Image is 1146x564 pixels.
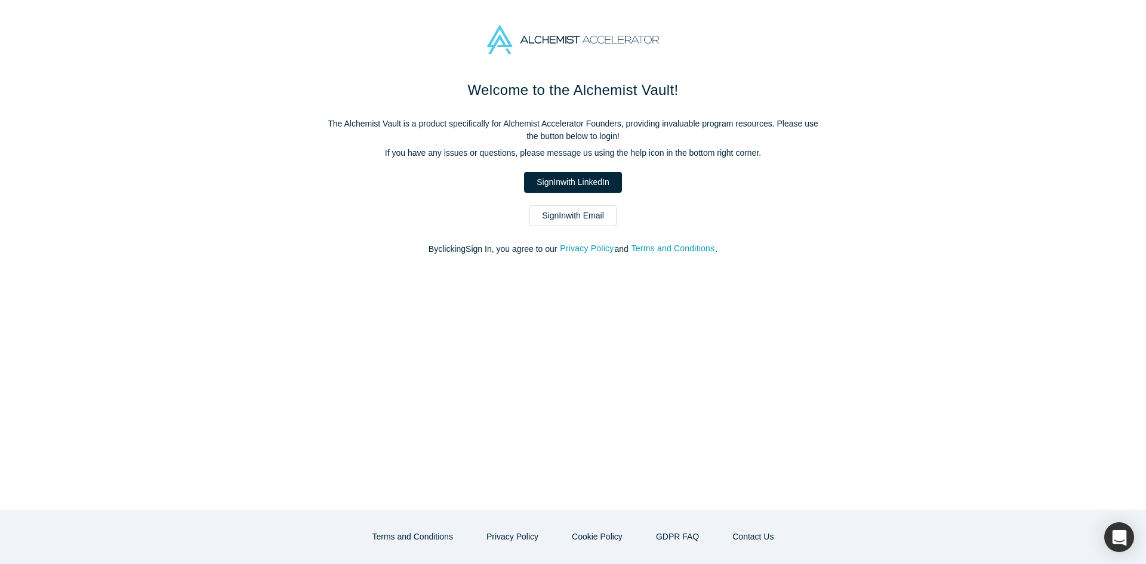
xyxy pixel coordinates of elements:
button: Contact Us [720,526,786,547]
img: Alchemist Accelerator Logo [487,25,659,54]
p: The Alchemist Vault is a product specifically for Alchemist Accelerator Founders, providing inval... [322,118,824,143]
button: Terms and Conditions [360,526,466,547]
a: SignInwith Email [529,205,617,226]
a: SignInwith LinkedIn [524,172,621,193]
button: Privacy Policy [559,242,614,255]
a: GDPR FAQ [643,526,711,547]
button: Terms and Conditions [631,242,716,255]
button: Cookie Policy [559,526,635,547]
h1: Welcome to the Alchemist Vault! [322,79,824,101]
button: Privacy Policy [474,526,551,547]
p: By clicking Sign In , you agree to our and . [322,243,824,255]
p: If you have any issues or questions, please message us using the help icon in the bottom right co... [322,147,824,159]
